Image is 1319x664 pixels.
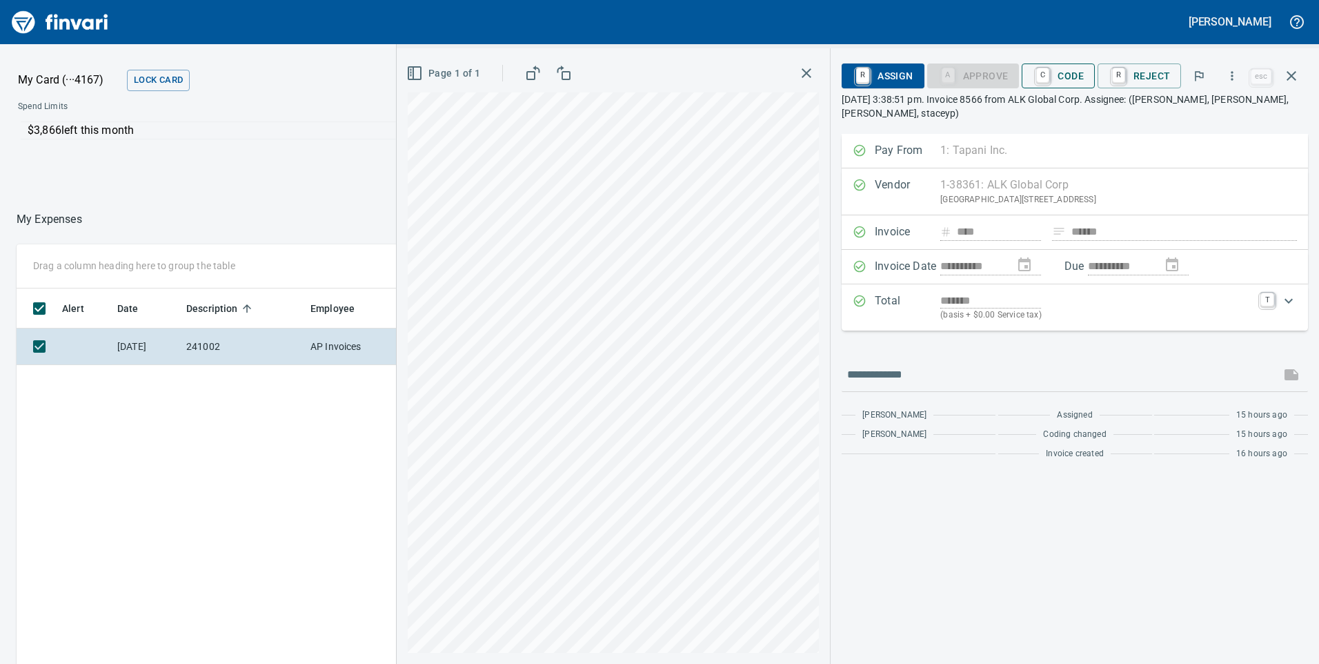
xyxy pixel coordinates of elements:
[842,92,1308,120] p: [DATE] 3:38:51 pm. Invoice 8566 from ALK Global Corp. Assignee: ([PERSON_NAME], [PERSON_NAME], [P...
[1247,59,1308,92] span: Close invoice
[181,329,305,365] td: 241002
[853,64,913,88] span: Assign
[1217,61,1247,91] button: More
[940,309,1252,322] p: (basis + $0.00 Service tax)
[1112,68,1125,83] a: R
[17,211,82,228] p: My Expenses
[134,72,183,88] span: Lock Card
[1260,293,1274,306] a: T
[862,409,926,422] span: [PERSON_NAME]
[875,293,940,322] p: Total
[1275,358,1308,391] span: This records your message into the invoice and notifies anyone mentioned
[8,6,112,39] img: Finvari
[842,64,924,88] button: RAssign
[1033,64,1084,88] span: Code
[310,300,373,317] span: Employee
[1185,11,1275,32] button: [PERSON_NAME]
[842,284,1308,331] div: Expand
[310,300,355,317] span: Employee
[856,68,869,83] a: R
[127,70,190,91] button: Lock Card
[18,100,267,114] span: Spend Limits
[7,139,469,153] p: Online allowed
[112,329,181,365] td: [DATE]
[117,300,139,317] span: Date
[927,69,1020,81] div: Coding Required
[1189,14,1271,29] h5: [PERSON_NAME]
[409,65,480,82] span: Page 1 of 1
[33,259,235,273] p: Drag a column heading here to group the table
[1022,64,1095,88] button: CCode
[62,300,102,317] span: Alert
[1184,61,1214,91] button: Flag
[1057,409,1092,422] span: Assigned
[186,300,256,317] span: Description
[17,211,82,228] nav: breadcrumb
[1036,68,1049,83] a: C
[62,300,84,317] span: Alert
[1236,428,1287,442] span: 15 hours ago
[1236,409,1287,422] span: 15 hours ago
[1236,447,1287,461] span: 16 hours ago
[18,72,121,88] p: My Card (···4167)
[117,300,157,317] span: Date
[862,428,926,442] span: [PERSON_NAME]
[1043,428,1106,442] span: Coding changed
[186,300,238,317] span: Description
[305,329,408,365] td: AP Invoices
[1251,69,1271,84] a: esc
[28,122,460,139] p: $3,866 left this month
[404,61,486,86] button: Page 1 of 1
[1109,64,1170,88] span: Reject
[1046,447,1104,461] span: Invoice created
[1098,64,1181,88] button: RReject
